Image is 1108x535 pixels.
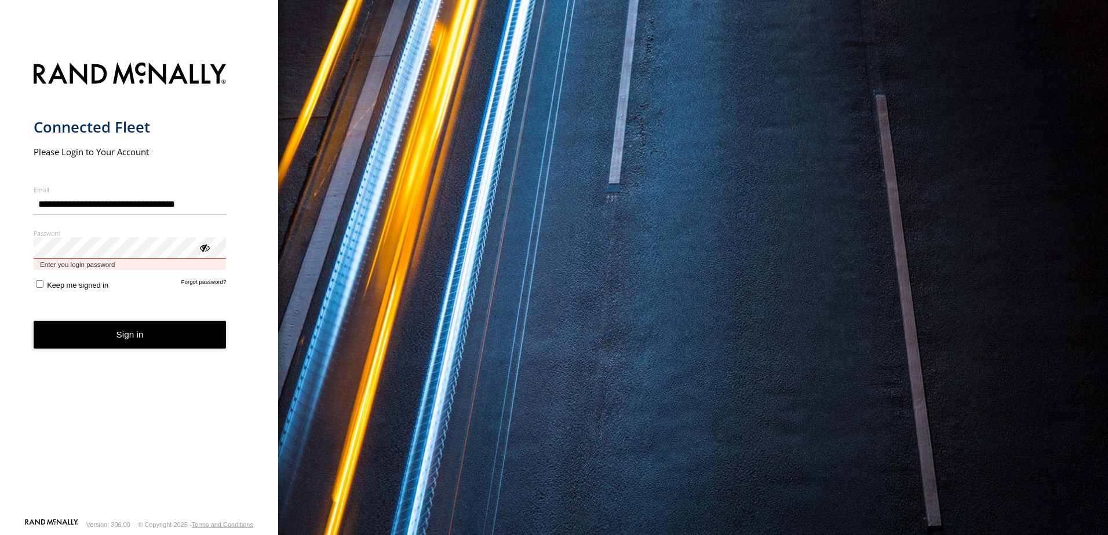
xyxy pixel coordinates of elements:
[34,259,227,270] span: Enter you login password
[34,56,245,518] form: main
[138,521,253,528] div: © Copyright 2025 -
[86,521,130,528] div: Version: 306.00
[34,118,227,137] h1: Connected Fleet
[181,279,227,290] a: Forgot password?
[36,280,43,288] input: Keep me signed in
[192,521,253,528] a: Terms and Conditions
[47,281,108,290] span: Keep me signed in
[25,519,78,530] a: Visit our Website
[34,229,227,237] label: Password
[34,185,227,194] label: Email
[34,60,227,90] img: Rand McNally
[34,321,227,349] button: Sign in
[34,146,227,157] h2: Please Login to Your Account
[198,241,210,253] div: ViewPassword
